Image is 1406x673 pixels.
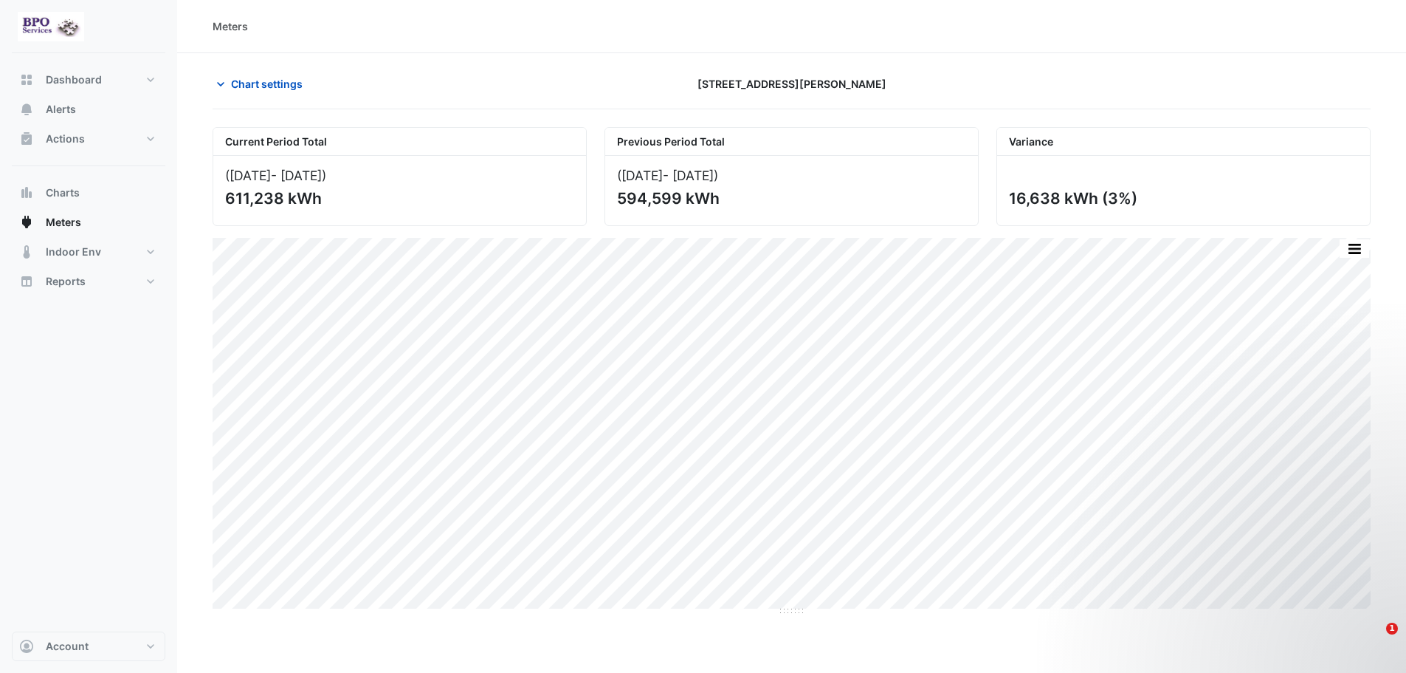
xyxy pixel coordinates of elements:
[19,245,34,259] app-icon: Indoor Env
[271,168,322,183] span: - [DATE]
[12,65,165,95] button: Dashboard
[19,274,34,289] app-icon: Reports
[46,72,102,87] span: Dashboard
[19,185,34,200] app-icon: Charts
[697,76,886,92] span: [STREET_ADDRESS][PERSON_NAME]
[617,168,966,183] div: ([DATE] )
[213,128,586,156] div: Current Period Total
[46,245,101,259] span: Indoor Env
[225,189,571,208] div: 611,238 kWh
[46,131,85,146] span: Actions
[1340,239,1369,258] button: More Options
[1356,623,1391,658] iframe: Intercom live chat
[12,632,165,661] button: Account
[997,128,1370,156] div: Variance
[12,208,165,237] button: Meters
[605,128,978,156] div: Previous Period Total
[663,168,714,183] span: - [DATE]
[213,71,312,97] button: Chart settings
[46,274,86,289] span: Reports
[19,102,34,117] app-icon: Alerts
[1009,189,1355,208] div: 16,638 kWh (3%)
[12,178,165,208] button: Charts
[225,168,574,183] div: ([DATE] )
[19,131,34,146] app-icon: Actions
[46,102,76,117] span: Alerts
[1386,623,1398,635] span: 1
[18,12,84,41] img: Company Logo
[617,189,963,208] div: 594,599 kWh
[12,237,165,267] button: Indoor Env
[19,72,34,87] app-icon: Dashboard
[46,215,81,230] span: Meters
[213,18,248,34] div: Meters
[19,215,34,230] app-icon: Meters
[12,95,165,124] button: Alerts
[46,639,89,654] span: Account
[12,124,165,154] button: Actions
[12,267,165,296] button: Reports
[231,76,303,92] span: Chart settings
[46,185,80,200] span: Charts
